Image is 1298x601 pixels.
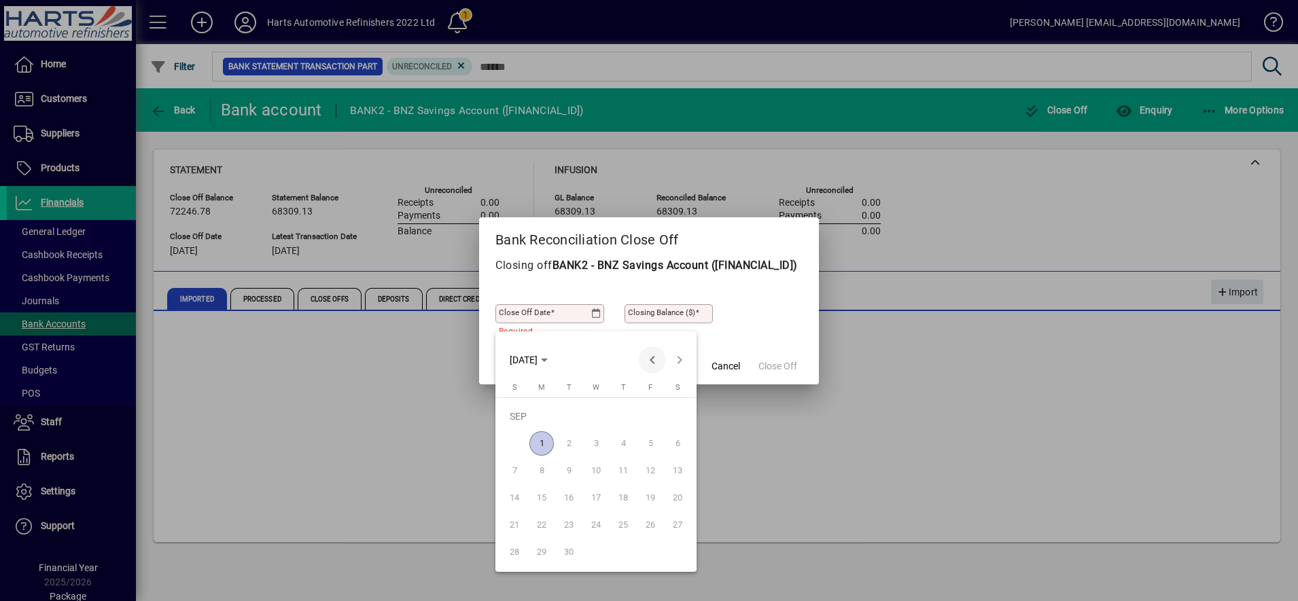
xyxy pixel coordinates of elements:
[584,458,608,483] span: 10
[664,430,691,457] button: Sat Sep 06 2025
[529,486,554,510] span: 15
[582,430,610,457] button: Wed Sep 03 2025
[557,431,581,456] span: 2
[610,511,637,539] button: Thu Sep 25 2025
[638,431,663,456] span: 5
[510,354,538,365] span: [DATE]
[557,540,581,564] span: 30
[528,457,555,484] button: Mon Sep 08 2025
[512,383,517,392] span: S
[582,511,610,539] button: Wed Sep 24 2025
[528,430,555,457] button: Mon Sep 01 2025
[557,513,581,537] span: 23
[567,383,572,392] span: T
[555,511,582,539] button: Tue Sep 23 2025
[611,458,635,483] span: 11
[584,486,608,510] span: 17
[504,348,553,372] button: Choose month and year
[502,486,527,510] span: 14
[528,539,555,566] button: Mon Sep 29 2025
[664,484,691,511] button: Sat Sep 20 2025
[611,431,635,456] span: 4
[557,486,581,510] span: 16
[639,346,666,374] button: Previous month
[528,511,555,539] button: Mon Sep 22 2025
[529,431,554,456] span: 1
[557,458,581,483] span: 9
[665,458,690,483] span: 13
[611,513,635,537] span: 25
[637,457,664,484] button: Fri Sep 12 2025
[593,383,599,392] span: W
[610,430,637,457] button: Thu Sep 04 2025
[555,539,582,566] button: Tue Sep 30 2025
[555,457,582,484] button: Tue Sep 09 2025
[665,513,690,537] span: 27
[502,458,527,483] span: 7
[529,513,554,537] span: 22
[582,484,610,511] button: Wed Sep 17 2025
[637,484,664,511] button: Fri Sep 19 2025
[501,457,528,484] button: Sun Sep 07 2025
[502,513,527,537] span: 21
[637,430,664,457] button: Fri Sep 05 2025
[610,484,637,511] button: Thu Sep 18 2025
[637,511,664,539] button: Fri Sep 26 2025
[529,458,554,483] span: 8
[555,484,582,511] button: Tue Sep 16 2025
[584,513,608,537] span: 24
[538,383,545,392] span: M
[648,383,652,392] span: F
[638,458,663,483] span: 12
[611,486,635,510] span: 18
[584,431,608,456] span: 3
[665,431,690,456] span: 6
[664,457,691,484] button: Sat Sep 13 2025
[529,540,554,564] span: 29
[555,430,582,457] button: Tue Sep 02 2025
[501,511,528,539] button: Sun Sep 21 2025
[621,383,626,392] span: T
[610,457,637,484] button: Thu Sep 11 2025
[638,513,663,537] span: 26
[676,383,680,392] span: S
[502,540,527,564] span: 28
[501,539,528,566] button: Sun Sep 28 2025
[638,486,663,510] span: 19
[582,457,610,484] button: Wed Sep 10 2025
[664,511,691,539] button: Sat Sep 27 2025
[528,484,555,511] button: Mon Sep 15 2025
[501,484,528,511] button: Sun Sep 14 2025
[665,486,690,510] span: 20
[501,403,691,430] td: SEP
